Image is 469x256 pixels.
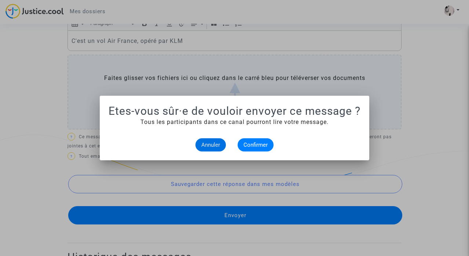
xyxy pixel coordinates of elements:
span: Tous les participants dans ce canal pourront lire votre message. [140,118,329,125]
span: Confirmer [243,142,268,148]
button: Annuler [195,138,226,151]
h1: Etes-vous sûr·e de vouloir envoyer ce message ? [109,105,360,118]
button: Confirmer [238,138,274,151]
span: Annuler [201,142,220,148]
